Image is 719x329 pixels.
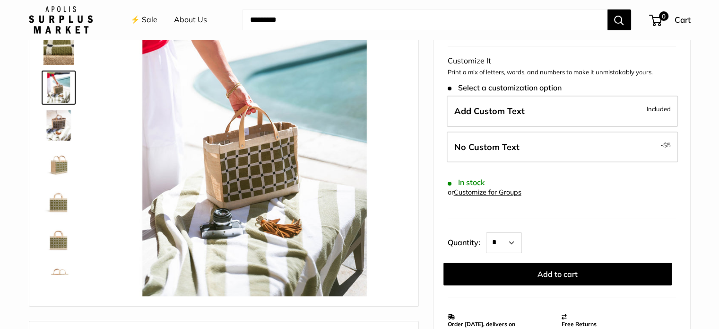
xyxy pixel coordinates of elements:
[42,222,76,256] a: Petite Market Bag in Chenille Window Sage
[647,103,671,115] span: Included
[443,263,672,285] button: Add to cart
[447,132,678,163] label: Leave Blank
[42,71,76,105] a: Petite Market Bag in Chenille Window Sage
[447,96,678,127] label: Add Custom Text
[243,9,607,30] input: Search...
[660,139,671,151] span: -
[454,188,521,196] a: Customize for Groups
[562,320,597,328] strong: Free Returns
[43,35,74,65] img: Petite Market Bag in Chenille Window Sage
[650,12,691,27] a: 0 Cart
[663,141,671,149] span: $5
[658,11,668,21] span: 0
[454,142,520,152] span: No Custom Text
[130,13,157,27] a: ⚡️ Sale
[42,260,76,294] a: Petite Market Bag in Chenille Window Sage
[448,178,485,187] span: In stock
[448,68,676,77] p: Print a mix of letters, words, and numbers to make it unmistakably yours.
[454,106,525,116] span: Add Custom Text
[42,108,76,142] a: Petite Market Bag in Chenille Window Sage
[675,15,691,25] span: Cart
[42,146,76,180] a: Petite Market Bag in Chenille Window Sage
[43,186,74,216] img: Petite Market Bag in Chenille Window Sage
[607,9,631,30] button: Search
[42,33,76,67] a: Petite Market Bag in Chenille Window Sage
[42,184,76,218] a: Petite Market Bag in Chenille Window Sage
[448,54,676,68] div: Customize It
[174,13,207,27] a: About Us
[43,224,74,254] img: Petite Market Bag in Chenille Window Sage
[43,148,74,178] img: Petite Market Bag in Chenille Window Sage
[43,262,74,292] img: Petite Market Bag in Chenille Window Sage
[448,230,486,253] label: Quantity:
[448,186,521,199] div: or
[29,6,93,34] img: Apolis: Surplus Market
[43,72,74,103] img: Petite Market Bag in Chenille Window Sage
[43,110,74,141] img: Petite Market Bag in Chenille Window Sage
[448,83,562,92] span: Select a customization option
